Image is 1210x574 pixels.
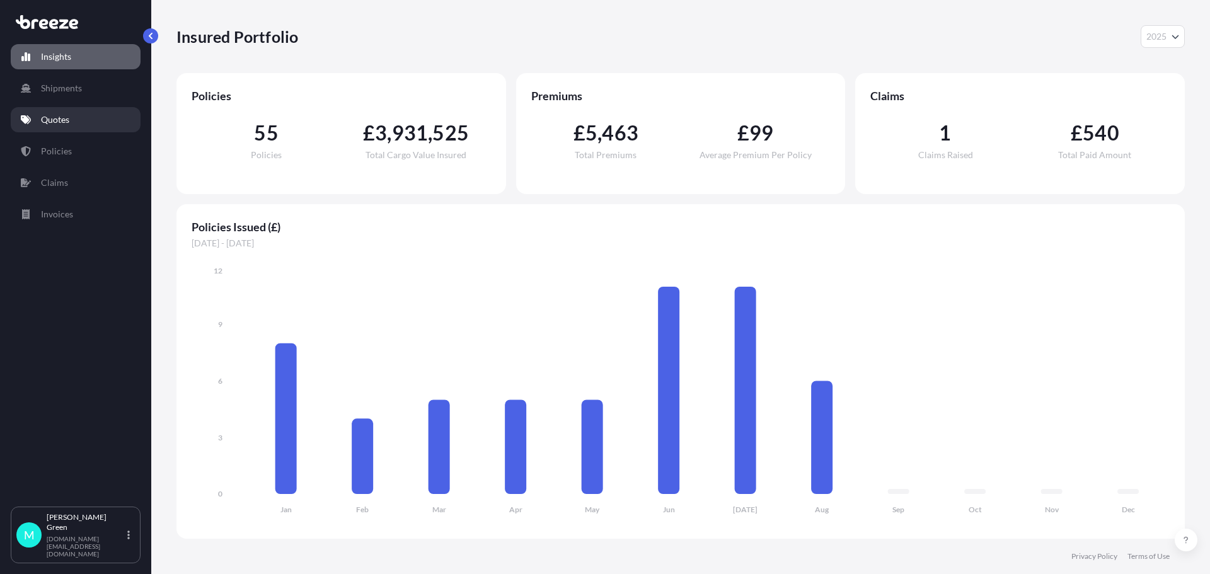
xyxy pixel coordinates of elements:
span: 2025 [1146,30,1167,43]
span: , [597,123,602,143]
span: 99 [749,123,773,143]
tspan: Jun [663,505,675,514]
p: Insured Portfolio [176,26,298,47]
span: Average Premium Per Policy [700,151,812,159]
tspan: 3 [218,433,222,442]
span: 5 [585,123,597,143]
button: Year Selector [1141,25,1185,48]
tspan: Nov [1045,505,1059,514]
span: Total Cargo Value Insured [366,151,466,159]
tspan: [DATE] [733,505,758,514]
span: Policies [251,151,282,159]
a: Claims [11,170,141,195]
span: Total Paid Amount [1058,151,1131,159]
span: £ [737,123,749,143]
a: Invoices [11,202,141,227]
span: Claims [870,88,1170,103]
span: [DATE] - [DATE] [192,237,1170,250]
span: Claims Raised [918,151,973,159]
span: 540 [1083,123,1119,143]
span: 3 [375,123,387,143]
span: Policies Issued (£) [192,219,1170,234]
span: Policies [192,88,491,103]
p: Insights [41,50,71,63]
tspan: Jan [280,505,292,514]
span: M [24,529,35,541]
p: Shipments [41,82,82,95]
span: 463 [602,123,638,143]
tspan: 9 [218,319,222,329]
tspan: Apr [509,505,522,514]
tspan: Mar [432,505,446,514]
span: 525 [432,123,469,143]
tspan: Aug [815,505,829,514]
tspan: Sep [892,505,904,514]
p: Policies [41,145,72,158]
tspan: Feb [356,505,369,514]
span: 931 [392,123,429,143]
tspan: Oct [969,505,982,514]
a: Privacy Policy [1071,551,1117,561]
span: £ [573,123,585,143]
a: Terms of Use [1127,551,1170,561]
span: , [387,123,391,143]
span: Total Premiums [575,151,637,159]
span: £ [1071,123,1083,143]
a: Quotes [11,107,141,132]
tspan: 6 [218,376,222,386]
span: £ [363,123,375,143]
tspan: Dec [1122,505,1135,514]
span: 55 [254,123,278,143]
span: Premiums [531,88,831,103]
span: 1 [939,123,951,143]
a: Shipments [11,76,141,101]
tspan: May [585,505,600,514]
p: Claims [41,176,68,189]
p: Invoices [41,208,73,221]
a: Policies [11,139,141,164]
tspan: 0 [218,489,222,498]
p: [DOMAIN_NAME][EMAIL_ADDRESS][DOMAIN_NAME] [47,535,125,558]
a: Insights [11,44,141,69]
span: , [428,123,432,143]
p: [PERSON_NAME] Green [47,512,125,532]
tspan: 12 [214,266,222,275]
p: Quotes [41,113,69,126]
